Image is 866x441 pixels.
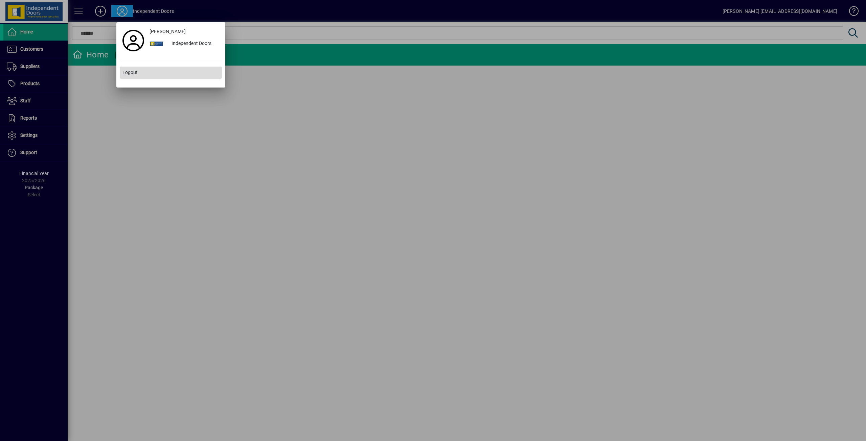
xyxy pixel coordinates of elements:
[122,69,138,76] span: Logout
[147,38,222,50] button: Independent Doors
[150,28,186,35] span: [PERSON_NAME]
[120,34,147,47] a: Profile
[166,38,222,50] div: Independent Doors
[120,67,222,79] button: Logout
[147,26,222,38] a: [PERSON_NAME]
